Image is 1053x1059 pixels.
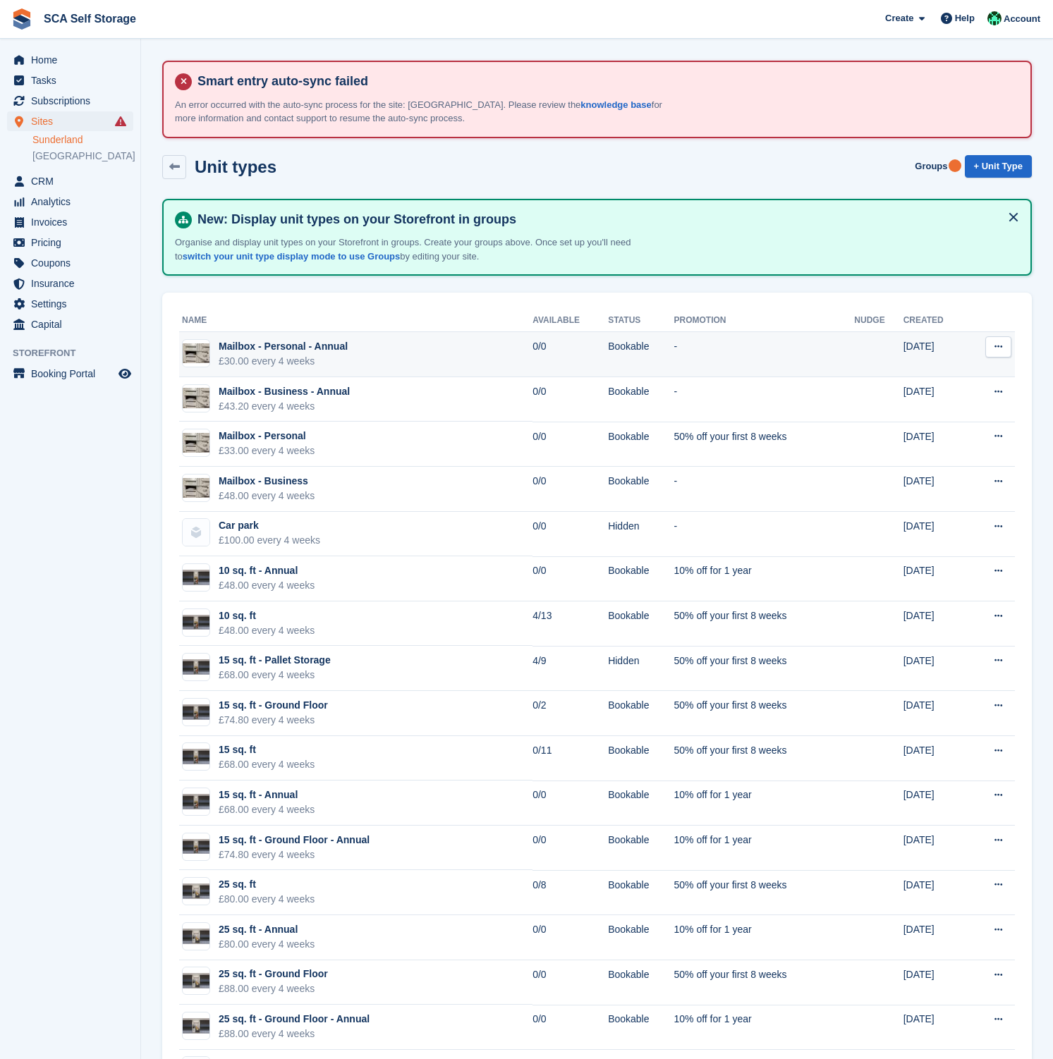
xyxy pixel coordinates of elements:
td: 0/0 [532,377,608,422]
td: Bookable [608,915,674,960]
td: [DATE] [903,960,968,1005]
th: Available [532,310,608,332]
th: Name [179,310,532,332]
a: menu [7,192,133,212]
a: menu [7,294,133,314]
td: 10% off for 1 year [674,915,854,960]
img: 15%20SQ.FT.jpg [183,794,209,809]
td: 4/13 [532,601,608,647]
span: Settings [31,294,116,314]
a: menu [7,274,133,293]
img: 15%20SQ.FT.jpg [183,659,209,675]
div: 25 sq. ft - Ground Floor - Annual [219,1012,370,1027]
td: Bookable [608,826,674,871]
div: Car park [219,518,320,533]
th: Created [903,310,968,332]
h4: Smart entry auto-sync failed [192,73,1019,90]
span: Sites [31,111,116,131]
td: 0/0 [532,556,608,601]
div: 10 sq. ft [219,608,315,623]
td: 0/0 [532,781,608,826]
td: [DATE] [903,736,968,781]
a: + Unit Type [965,155,1032,178]
td: 50% off your first 8 weeks [674,870,854,915]
i: Smart entry sync failures have occurred [115,116,126,127]
td: - [674,512,854,557]
div: £48.00 every 4 weeks [219,489,315,503]
td: Bookable [608,736,674,781]
img: 15%20SQ.FT.jpg [183,570,209,585]
td: [DATE] [903,512,968,557]
img: 25%20SQ.FT.jpg [183,973,209,988]
td: [DATE] [903,556,968,601]
img: 25%20SQ.FT.jpg [183,883,209,899]
td: Bookable [608,377,674,422]
td: Bookable [608,1005,674,1050]
a: Sunderland [32,133,133,147]
img: Unknown-4.jpeg [183,343,209,364]
div: £88.00 every 4 weeks [219,1027,370,1041]
th: Nudge [854,310,903,332]
div: 15 sq. ft - Pallet Storage [219,653,331,668]
td: 0/0 [532,422,608,467]
a: Groups [909,155,953,178]
a: Preview store [116,365,133,382]
td: 0/11 [532,736,608,781]
td: 10% off for 1 year [674,826,854,871]
a: menu [7,91,133,111]
div: £68.00 every 4 weeks [219,757,315,772]
img: Ross Chapman [987,11,1002,25]
div: £30.00 every 4 weeks [219,354,348,369]
a: menu [7,111,133,131]
img: 25%20SQ.FT.jpg [183,929,209,944]
div: 15 sq. ft - Ground Floor [219,698,328,713]
a: menu [7,50,133,70]
td: 0/0 [532,960,608,1005]
td: [DATE] [903,781,968,826]
span: Invoices [31,212,116,232]
div: £74.80 every 4 weeks [219,713,328,728]
img: 15%20SQ.FT.jpg [183,704,209,720]
img: Unknown-4.jpeg [183,478,209,498]
td: Bookable [608,781,674,826]
td: [DATE] [903,826,968,871]
a: menu [7,212,133,232]
td: 0/0 [532,826,608,871]
td: 0/2 [532,691,608,736]
td: 50% off your first 8 weeks [674,422,854,467]
th: Status [608,310,674,332]
td: [DATE] [903,332,968,377]
a: knowledge base [580,99,651,110]
span: Create [885,11,913,25]
span: Insurance [31,274,116,293]
p: An error occurred with the auto-sync process for the site: [GEOGRAPHIC_DATA]. Please review the f... [175,98,669,126]
td: 4/9 [532,646,608,691]
div: Mailbox - Business [219,474,315,489]
td: 50% off your first 8 weeks [674,960,854,1005]
div: £33.00 every 4 weeks [219,443,315,458]
a: menu [7,314,133,334]
td: [DATE] [903,467,968,512]
td: - [674,332,854,377]
div: 25 sq. ft - Annual [219,922,315,937]
td: 0/0 [532,467,608,512]
h2: Unit types [195,157,276,176]
td: Bookable [608,467,674,512]
td: 0/0 [532,512,608,557]
span: Help [955,11,975,25]
span: Booking Portal [31,364,116,384]
h4: New: Display unit types on your Storefront in groups [192,212,1019,228]
td: Bookable [608,691,674,736]
span: Tasks [31,71,116,90]
a: menu [7,171,133,191]
td: [DATE] [903,915,968,960]
a: menu [7,71,133,90]
img: Unknown-4.jpeg [183,433,209,453]
td: Hidden [608,646,674,691]
a: SCA Self Storage [38,7,142,30]
td: [DATE] [903,691,968,736]
td: [DATE] [903,1005,968,1050]
td: Bookable [608,556,674,601]
a: menu [7,233,133,252]
td: 0/8 [532,870,608,915]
